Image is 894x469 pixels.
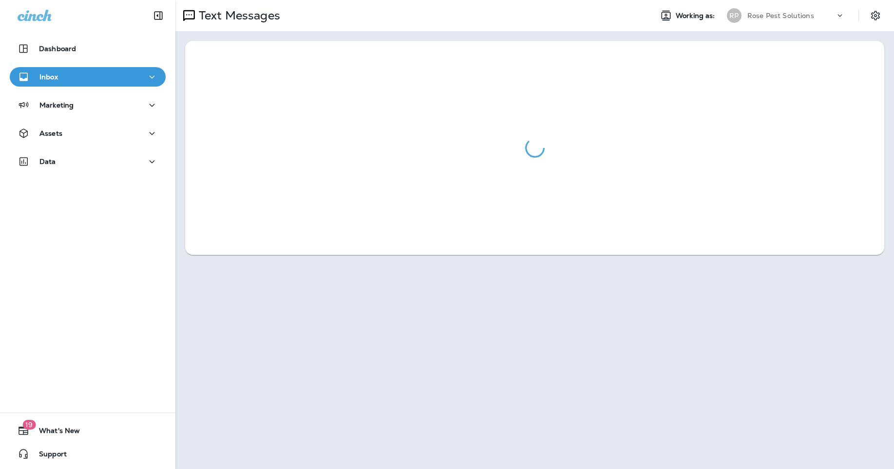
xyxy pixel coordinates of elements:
button: Settings [867,7,884,24]
span: 19 [22,420,36,430]
button: Data [10,152,166,171]
p: Rose Pest Solutions [747,12,814,19]
button: 19What's New [10,421,166,440]
button: Inbox [10,67,166,87]
p: Assets [39,129,62,137]
div: RP [727,8,742,23]
span: Working as: [676,12,717,20]
p: Dashboard [39,45,76,53]
p: Text Messages [195,8,280,23]
p: Marketing [39,101,74,109]
span: What's New [29,427,80,438]
button: Dashboard [10,39,166,58]
p: Inbox [39,73,58,81]
button: Marketing [10,95,166,115]
button: Support [10,444,166,464]
button: Assets [10,124,166,143]
button: Collapse Sidebar [145,6,172,25]
span: Support [29,450,67,462]
p: Data [39,158,56,165]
